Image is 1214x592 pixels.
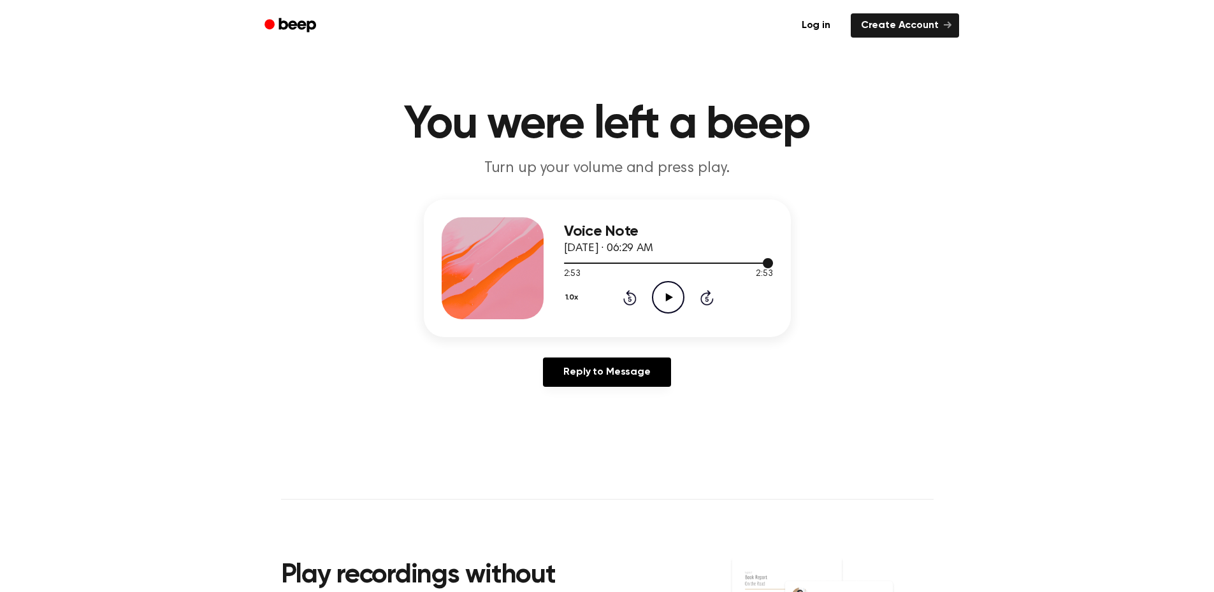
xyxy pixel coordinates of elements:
[564,268,581,281] span: 2:53
[543,357,670,387] a: Reply to Message
[281,102,934,148] h1: You were left a beep
[851,13,959,38] a: Create Account
[564,223,773,240] h3: Voice Note
[756,268,772,281] span: 2:53
[564,287,583,308] button: 1.0x
[789,11,843,40] a: Log in
[363,158,852,179] p: Turn up your volume and press play.
[256,13,328,38] a: Beep
[564,243,653,254] span: [DATE] · 06:29 AM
